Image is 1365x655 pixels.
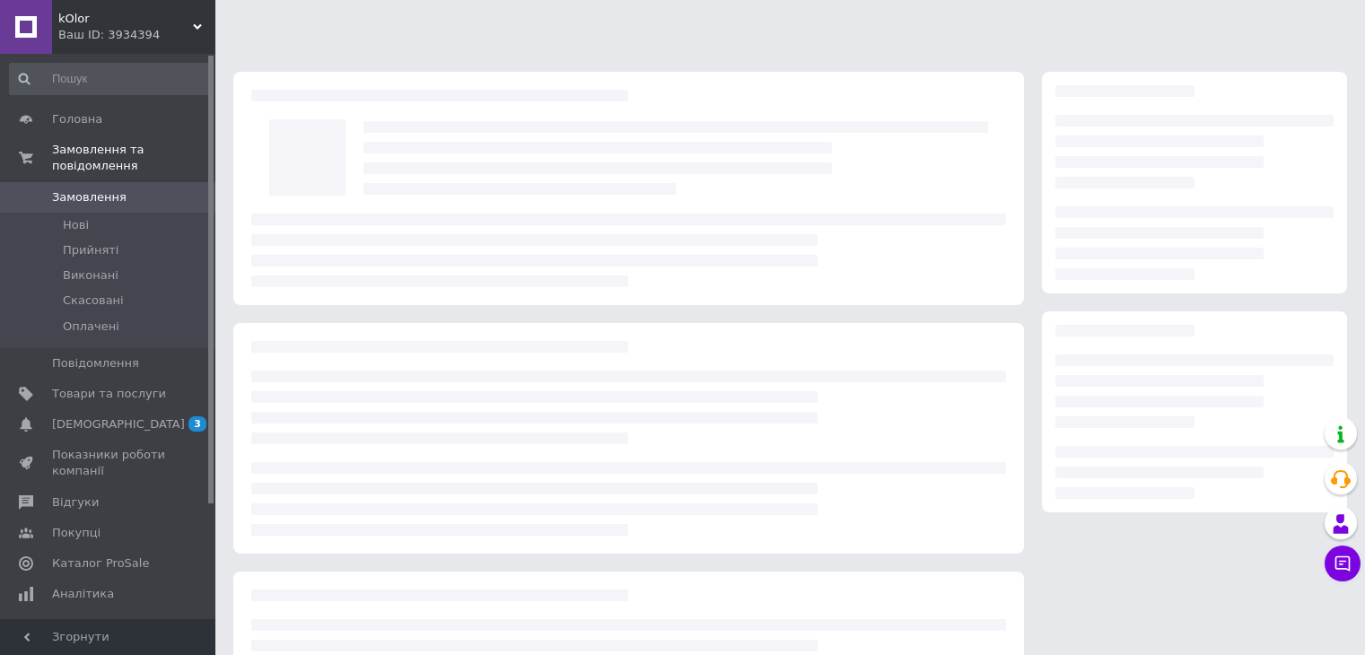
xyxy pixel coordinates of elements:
[63,319,119,335] span: Оплачені
[63,217,89,233] span: Нові
[52,555,149,572] span: Каталог ProSale
[52,525,101,541] span: Покупці
[52,355,139,371] span: Повідомлення
[52,447,166,479] span: Показники роботи компанії
[52,494,99,511] span: Відгуки
[63,267,118,284] span: Виконані
[63,293,124,309] span: Скасовані
[52,416,185,432] span: [DEMOGRAPHIC_DATA]
[1325,546,1361,581] button: Чат з покупцем
[52,111,102,127] span: Головна
[58,27,215,43] div: Ваш ID: 3934394
[52,189,127,205] span: Замовлення
[52,616,166,649] span: Управління сайтом
[9,63,212,95] input: Пошук
[52,386,166,402] span: Товари та послуги
[58,11,193,27] span: kOlor
[52,586,114,602] span: Аналітика
[188,416,206,432] span: 3
[63,242,118,258] span: Прийняті
[52,142,215,174] span: Замовлення та повідомлення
